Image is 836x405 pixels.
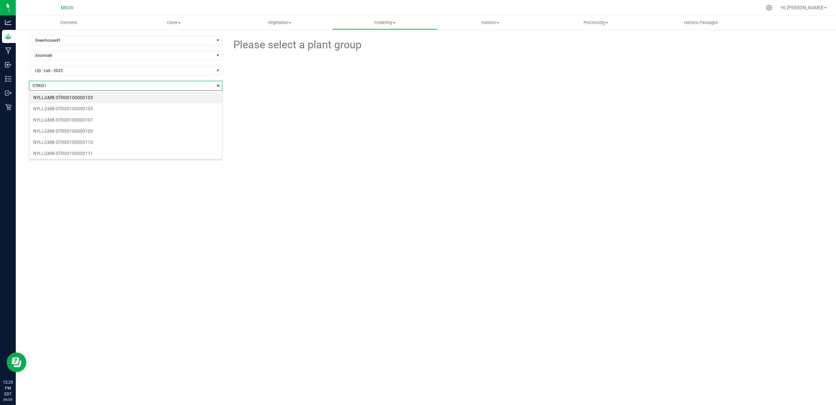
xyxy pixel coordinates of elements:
li: NYLLGMB-STR00100000105 [29,103,222,114]
span: Micro [61,5,73,11]
a: Vegetation [227,16,332,30]
span: Please select a plant group [232,37,361,53]
inline-svg: Inventory [5,76,12,82]
a: Clone [121,16,227,30]
p: 12:25 PM EDT [3,379,13,397]
a: Flowering [332,16,438,30]
p: 09/29 [3,397,13,402]
span: Harvest [438,20,543,26]
li: NYLLGMB-STR00100000110 [29,137,222,148]
a: Harvest [438,16,543,30]
iframe: Resource center [7,352,26,372]
span: Lily - Lab - 2025 [29,66,214,75]
span: select [214,36,222,45]
li: NYLLGMB-STR00100000103 [29,92,222,103]
span: Flowering [333,20,437,26]
inline-svg: Grow [5,33,12,40]
span: clear [216,82,220,89]
inline-svg: Analytics [5,19,12,26]
a: Harvest Packages [648,16,754,30]
a: Overview [16,16,121,30]
a: Processing [543,16,649,30]
span: Greenhouse#1 [29,36,214,45]
span: Clone [122,20,226,26]
inline-svg: Inbound [5,61,12,68]
span: Overview [51,20,86,26]
input: Find a Plant [29,81,222,90]
inline-svg: Outbound [5,90,12,96]
span: Processing [544,20,648,26]
span: Vegetation [227,20,332,26]
span: Harvest Packages [675,20,727,26]
span: Anunnaki [29,51,214,60]
div: Manage settings [765,5,773,11]
inline-svg: Manufacturing [5,47,12,54]
inline-svg: Retail [5,104,12,110]
span: Hi, [PERSON_NAME]! [781,5,824,10]
li: NYLLGMB-STR00100000111 [29,148,222,159]
li: NYLLGMB-STR00100000109 [29,125,222,137]
li: NYLLGMB-STR00100000107 [29,114,222,125]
